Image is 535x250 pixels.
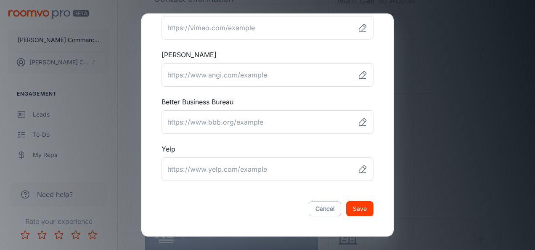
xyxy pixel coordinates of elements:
input: https://www.yelp.com/example [162,157,354,181]
input: https://www.angi.com/example [162,63,354,87]
button: Cancel [309,201,341,216]
button: Save [346,201,373,216]
p: Better Business Bureau [162,97,373,107]
p: [PERSON_NAME] [162,50,373,60]
input: https://www.bbb.org/example [162,110,354,134]
input: https://vimeo.com/example [162,16,354,40]
p: Yelp [162,144,373,154]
